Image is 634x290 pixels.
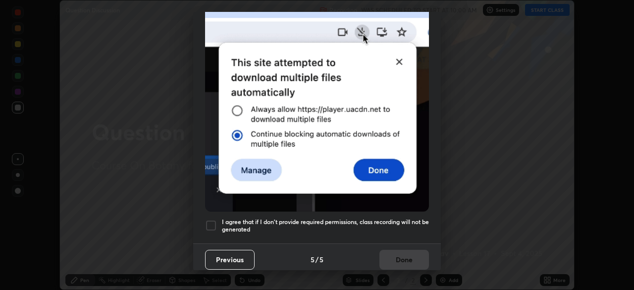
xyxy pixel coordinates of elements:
h4: 5 [311,254,315,265]
button: Previous [205,250,255,270]
h4: / [316,254,318,265]
h4: 5 [319,254,323,265]
h5: I agree that if I don't provide required permissions, class recording will not be generated [222,218,429,233]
